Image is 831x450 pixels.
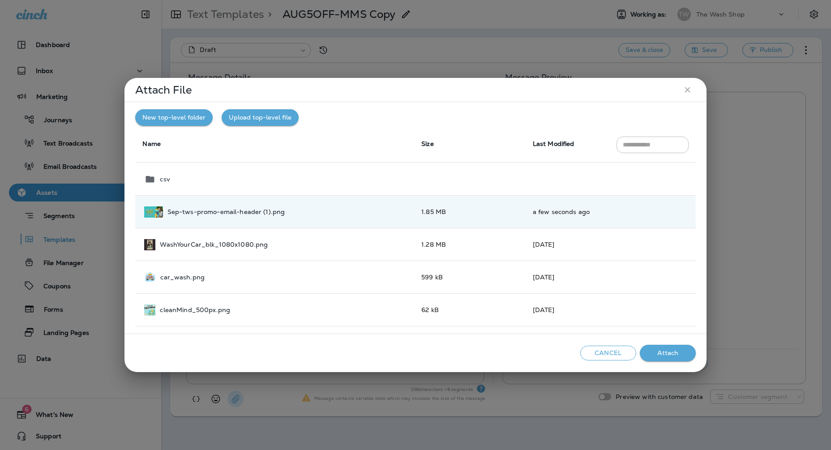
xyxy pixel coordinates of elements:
[160,241,268,248] p: WashYourCar_blk_1080x1080.png
[144,272,156,283] img: car_wash.png
[144,304,155,316] img: cleanMind_500px.png
[135,109,213,126] button: New top-level folder
[526,294,609,326] td: [DATE]
[160,274,205,281] p: car_wash.png
[414,228,526,261] td: 1.28 MB
[135,86,192,94] p: Attach File
[640,345,696,361] button: Attach
[160,306,230,313] p: cleanMind_500px.png
[144,206,163,218] img: Sep-tws-promo-email-header%20(1).png
[167,208,285,215] p: Sep-tws-promo-email-header (1).png
[414,196,526,228] td: 1.85 MB
[142,140,161,148] span: Name
[144,239,155,250] img: WashYourCar_blk_1080x1080.png
[414,294,526,326] td: 62 kB
[526,196,609,228] td: a few seconds ago
[222,109,299,126] button: Upload top-level file
[526,228,609,261] td: [DATE]
[414,261,526,294] td: 599 kB
[421,140,434,148] span: Size
[580,346,636,360] button: Cancel
[533,140,574,148] span: Last Modified
[526,261,609,294] td: [DATE]
[679,81,696,98] button: close
[160,176,170,183] p: csv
